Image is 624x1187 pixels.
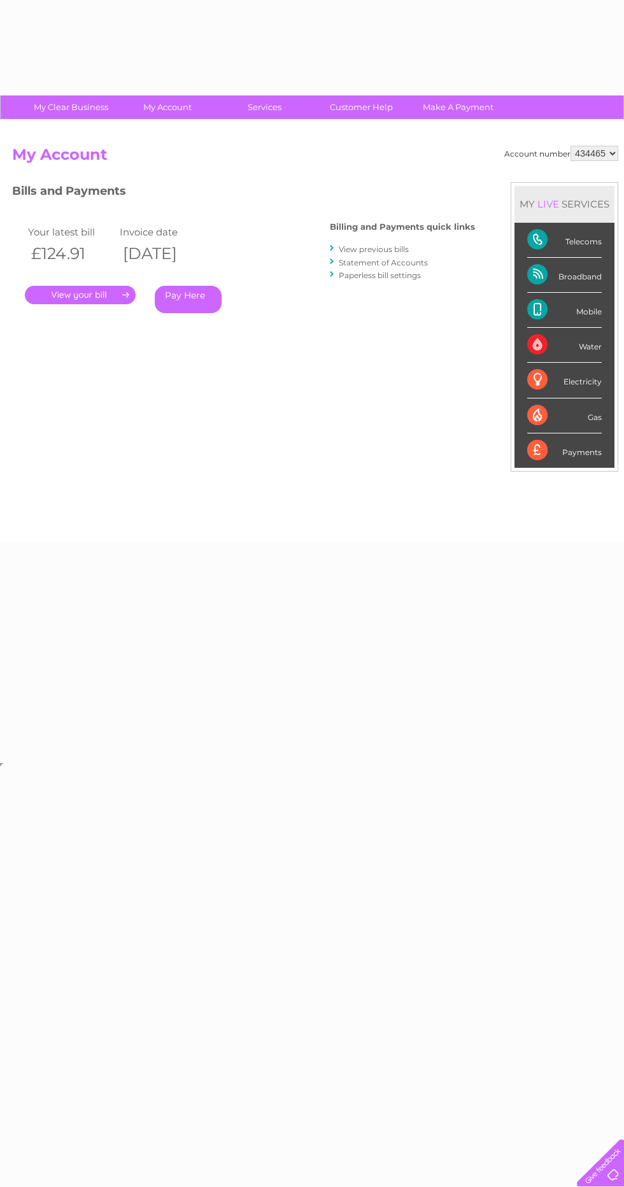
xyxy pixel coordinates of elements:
td: Your latest bill [25,223,117,241]
div: Telecoms [527,223,602,258]
a: Pay Here [155,286,222,313]
a: Customer Help [309,95,414,119]
td: Invoice date [117,223,208,241]
a: Statement of Accounts [339,258,428,267]
th: [DATE] [117,241,208,267]
a: My Clear Business [18,95,124,119]
a: Make A Payment [406,95,511,119]
div: Mobile [527,293,602,328]
div: LIVE [535,198,562,210]
a: Services [212,95,317,119]
th: £124.91 [25,241,117,267]
h4: Billing and Payments quick links [330,222,475,232]
a: Paperless bill settings [339,270,421,280]
div: Electricity [527,363,602,398]
div: Water [527,328,602,363]
h2: My Account [12,146,618,170]
a: My Account [115,95,220,119]
div: Account number [504,146,618,161]
div: Broadband [527,258,602,293]
a: View previous bills [339,244,409,254]
h3: Bills and Payments [12,182,475,204]
div: Payments [527,433,602,468]
div: Gas [527,398,602,433]
a: . [25,286,136,304]
div: MY SERVICES [514,186,614,222]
